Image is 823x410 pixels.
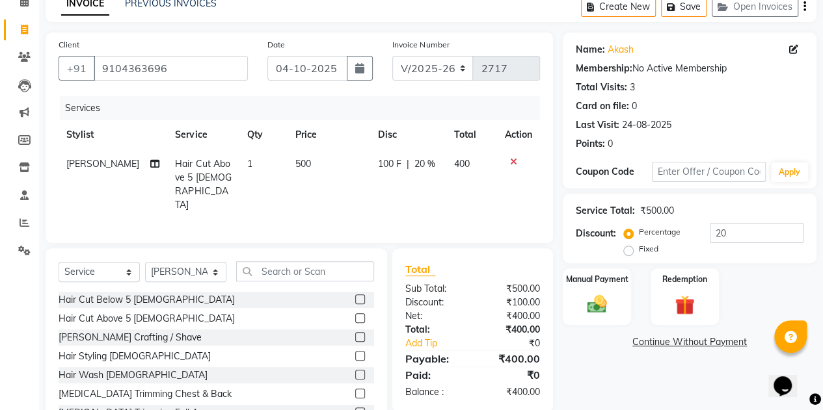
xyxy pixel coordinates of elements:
[669,293,701,317] img: _gift.svg
[662,274,707,285] label: Redemption
[59,293,235,307] div: Hair Cut Below 5 [DEMOGRAPHIC_DATA]
[608,137,613,151] div: 0
[59,368,208,382] div: Hair Wash [DEMOGRAPHIC_DATA]
[472,323,550,337] div: ₹400.00
[295,158,311,170] span: 500
[175,158,231,211] span: Hair Cut Above 5 [DEMOGRAPHIC_DATA]
[576,62,632,75] div: Membership:
[576,227,616,240] div: Discount:
[94,56,248,81] input: Search by Name/Mobile/Email/Code
[576,62,803,75] div: No Active Membership
[396,282,473,296] div: Sub Total:
[768,358,810,397] iframe: chat widget
[453,158,469,170] span: 400
[59,312,235,326] div: Hair Cut Above 5 [DEMOGRAPHIC_DATA]
[59,350,211,363] div: Hair Styling [DEMOGRAPHIC_DATA]
[565,335,814,349] a: Continue Without Payment
[66,158,139,170] span: [PERSON_NAME]
[396,296,473,309] div: Discount:
[581,293,613,316] img: _cash.svg
[59,56,95,81] button: +91
[576,204,635,218] div: Service Total:
[576,43,605,57] div: Name:
[396,385,473,399] div: Balance :
[60,96,550,120] div: Services
[378,157,401,171] span: 100 F
[472,385,550,399] div: ₹400.00
[396,323,473,337] div: Total:
[639,226,681,238] label: Percentage
[472,282,550,296] div: ₹500.00
[396,351,473,366] div: Payable:
[485,337,550,350] div: ₹0
[576,118,619,132] div: Last Visit:
[167,120,239,149] th: Service
[472,367,550,383] div: ₹0
[566,274,628,285] label: Manual Payment
[267,39,285,51] label: Date
[396,309,473,323] div: Net:
[247,158,252,170] span: 1
[576,81,627,94] div: Total Visits:
[59,39,79,51] label: Client
[405,263,435,276] span: Total
[239,120,288,149] th: Qty
[59,387,232,401] div: [MEDICAL_DATA] Trimming Chest & Back
[59,120,167,149] th: Stylist
[497,120,540,149] th: Action
[632,99,637,113] div: 0
[59,331,202,344] div: [PERSON_NAME] Crafting / Shave
[576,165,652,179] div: Coupon Code
[630,81,635,94] div: 3
[472,351,550,366] div: ₹400.00
[608,43,634,57] a: Akash
[652,162,766,182] input: Enter Offer / Coupon Code
[472,296,550,309] div: ₹100.00
[576,99,629,113] div: Card on file:
[639,243,658,255] label: Fixed
[446,120,497,149] th: Total
[370,120,446,149] th: Disc
[640,204,674,218] div: ₹500.00
[771,162,808,182] button: Apply
[622,118,671,132] div: 24-08-2025
[396,367,473,383] div: Paid:
[576,137,605,151] div: Points:
[236,261,374,281] input: Search or Scan
[414,157,435,171] span: 20 %
[472,309,550,323] div: ₹400.00
[396,337,485,350] a: Add Tip
[392,39,449,51] label: Invoice Number
[407,157,409,171] span: |
[288,120,370,149] th: Price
